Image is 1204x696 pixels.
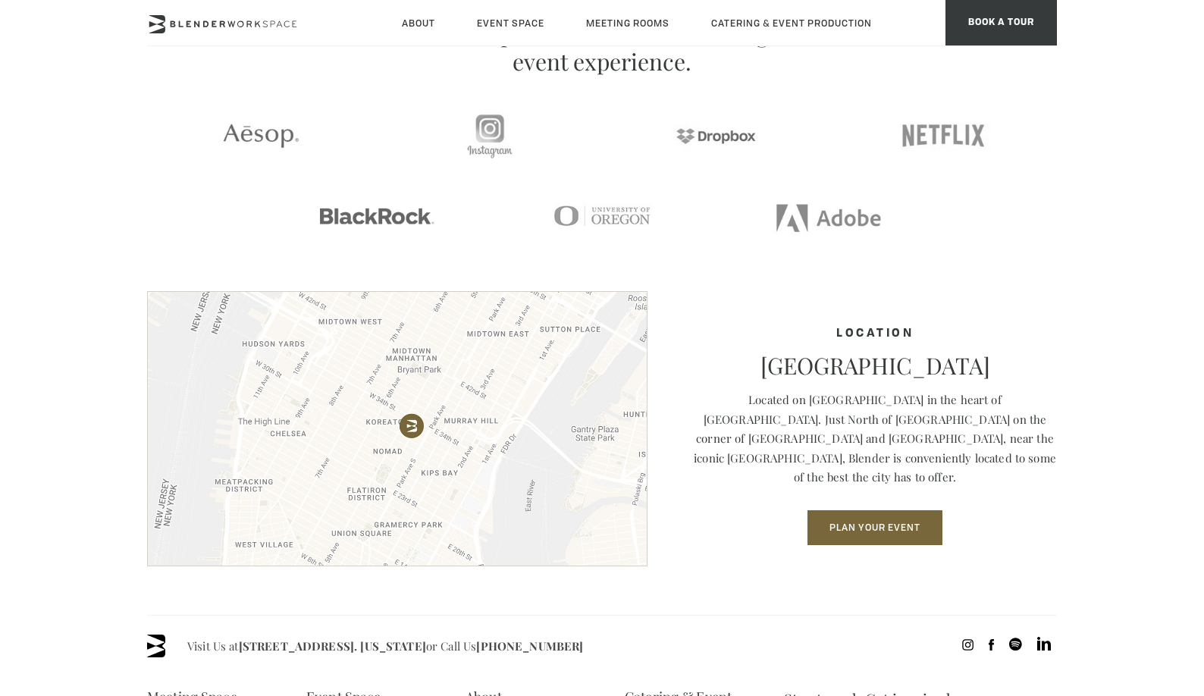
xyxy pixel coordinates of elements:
p: Located on [GEOGRAPHIC_DATA] in the heart of [GEOGRAPHIC_DATA]. Just North of [GEOGRAPHIC_DATA] o... [693,390,1057,488]
p: [GEOGRAPHIC_DATA] [693,352,1057,379]
a: [PHONE_NUMBER] [476,638,583,654]
span: Visit Us at or Call Us [187,635,583,657]
h4: Location [693,328,1057,340]
img: Aesop [170,105,352,166]
a: [STREET_ADDRESS]. [US_STATE] [239,638,426,654]
p: We cater to companies and brands seeking a custom event experience. [337,20,867,75]
img: blender-map.jpg [147,291,647,566]
button: Plan Your Event [807,510,942,545]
